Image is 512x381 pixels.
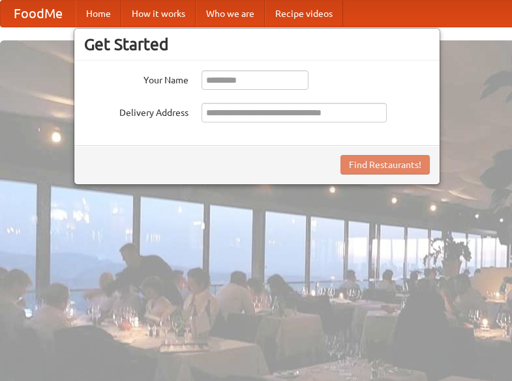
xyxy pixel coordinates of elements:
[76,1,121,27] a: Home
[121,1,196,27] a: How it works
[84,70,188,87] label: Your Name
[1,1,76,27] a: FoodMe
[196,1,265,27] a: Who we are
[340,155,430,175] button: Find Restaurants!
[265,1,343,27] a: Recipe videos
[84,103,188,119] label: Delivery Address
[84,35,430,54] h3: Get Started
